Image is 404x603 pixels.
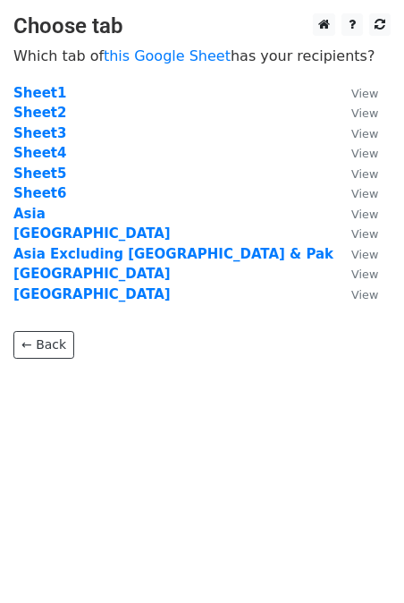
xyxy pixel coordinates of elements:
a: Asia [13,206,46,222]
a: View [333,166,378,182]
a: View [333,105,378,121]
a: Sheet2 [13,105,66,121]
a: View [333,125,378,141]
a: View [333,206,378,222]
small: View [351,208,378,221]
small: View [351,147,378,160]
small: View [351,87,378,100]
a: Sheet6 [13,185,66,201]
a: Sheet3 [13,125,66,141]
small: View [351,248,378,261]
a: this Google Sheet [104,47,231,64]
a: View [333,185,378,201]
h3: Choose tab [13,13,391,39]
small: View [351,288,378,301]
a: Asia Excluding [GEOGRAPHIC_DATA] & Pak [13,246,333,262]
a: View [333,286,378,302]
small: View [351,268,378,281]
a: Sheet4 [13,145,66,161]
a: View [333,266,378,282]
a: Sheet1 [13,85,66,101]
p: Which tab of has your recipients? [13,47,391,65]
a: View [333,246,378,262]
a: [GEOGRAPHIC_DATA] [13,225,171,242]
small: View [351,127,378,140]
a: View [333,145,378,161]
small: View [351,227,378,241]
a: ← Back [13,331,74,359]
a: Sheet5 [13,166,66,182]
a: View [333,225,378,242]
a: [GEOGRAPHIC_DATA] [13,266,171,282]
small: View [351,167,378,181]
small: View [351,106,378,120]
a: View [333,85,378,101]
small: View [351,187,378,200]
a: [GEOGRAPHIC_DATA] [13,286,171,302]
